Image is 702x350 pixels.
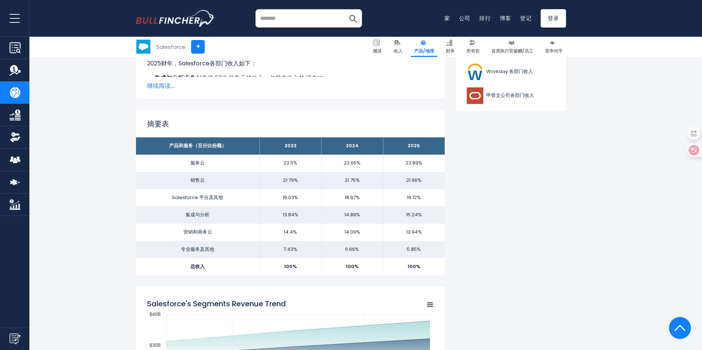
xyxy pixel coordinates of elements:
a: 家 [444,14,450,22]
font: 14.4% [284,228,297,235]
font: Salesforce [156,43,186,51]
font: Workday 各部门收入 [486,68,533,75]
font: 6.66% [345,246,359,253]
font: 100% [284,263,297,270]
font: 集成与分析业务 [154,74,196,82]
font: 2024 [346,142,359,149]
img: 所有权 [10,132,21,143]
a: 前往主页 [136,10,215,27]
a: 甲骨文公司各部门收入 [461,86,560,106]
font: 13.94% [406,228,422,235]
a: 所有权 [463,37,483,57]
a: 财务 [443,37,458,57]
font: 23.89% [405,159,422,166]
font: 2023 [284,142,297,149]
font: 5.85% [407,246,421,253]
font: 13.84% [283,211,298,218]
font: 23.65% [344,159,361,166]
font: 竞争对手 [545,48,563,54]
text: $40B [150,311,161,317]
font: 23.5% [283,159,297,166]
font: 服务云 [190,159,205,166]
font: 集成与分析 [186,211,209,218]
img: CRM徽标 [136,40,150,54]
font: 销售云 [190,177,205,184]
a: 登录 [541,9,566,28]
font: 7.43% [283,246,297,253]
font: 100% [346,263,359,270]
img: WDAY 徽标 [466,64,484,80]
font: 15.24% [406,211,422,218]
font: 产品和服务（百分比份额） [169,142,226,149]
a: 概述 [370,37,385,57]
font: 19.12% [407,194,421,201]
font: 继续阅读... [147,82,175,90]
font: 14.09% [344,228,360,235]
img: 红腹灰雀徽标 [136,10,215,27]
font: 产品/地理 [414,48,434,54]
font: 收入 [394,48,402,54]
font: 总收入 [190,263,205,270]
font: 21.79% [283,177,298,184]
font: 营销和商务云 [183,228,212,235]
a: 博客 [500,14,512,22]
font: 21.96% [406,177,422,184]
img: ORCL 徽标 [466,87,484,104]
font: 19.03% [283,194,298,201]
font: 所有权 [466,48,480,54]
font: 甲骨文公司各部门收入 [486,92,534,99]
font: Salesforce 平台及其他 [172,194,223,201]
button: 搜索 [344,9,362,28]
font: 100% [408,263,420,270]
tspan: Salesforce's Segments Revenue Trend [147,299,286,309]
font: 21.75% [345,177,360,184]
font: 14.89% [344,211,360,218]
a: 排行 [479,14,491,22]
text: $30B [150,342,161,348]
font: + [196,42,200,51]
font: 专业服务及其他 [181,246,214,253]
a: + [191,40,205,54]
font: 18.97% [345,194,360,201]
font: 创造了 57.8 亿美元的收入，占其总收入的 15.24%。 [196,74,330,82]
font: 登录 [548,14,559,22]
font: 摘要表 [147,119,169,129]
font: 财务 [446,48,455,54]
a: 产品/地理 [411,37,437,57]
a: 收入 [390,37,406,57]
a: Workday 各部门收入 [461,62,560,82]
a: 竞争对手 [542,37,566,57]
font: 概述 [373,48,382,54]
a: 登记 [520,14,532,22]
font: 首席执行官薪酬/员工 [491,48,533,54]
a: 首席执行官薪酬/员工 [488,37,537,57]
font: 2025 [408,142,420,149]
a: 公司 [459,14,471,22]
font: 2025财年，Salesforce各部门收入如下： [147,59,257,68]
